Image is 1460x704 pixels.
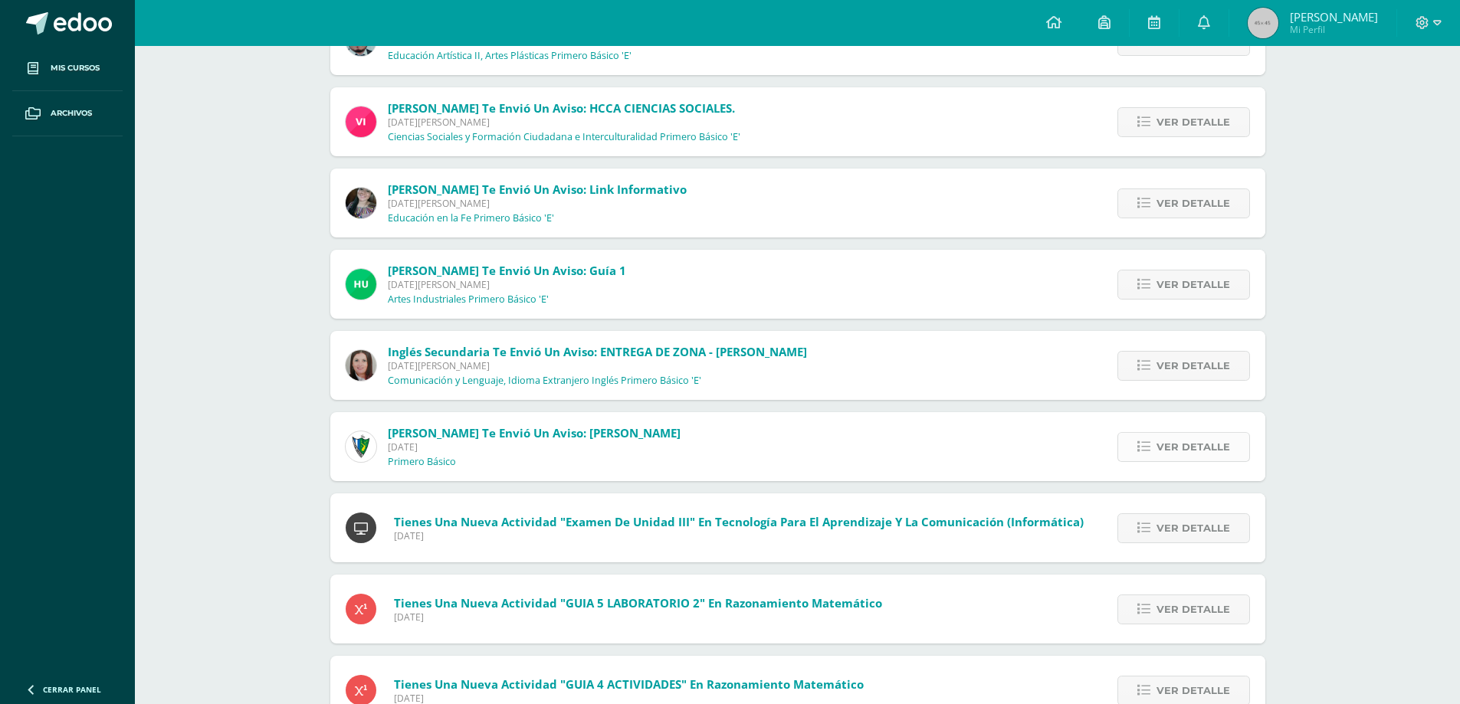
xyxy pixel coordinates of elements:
span: Ver detalle [1157,189,1230,218]
span: [DATE][PERSON_NAME] [388,116,740,129]
span: Archivos [51,107,92,120]
span: Ver detalle [1157,433,1230,461]
span: Tienes una nueva actividad "GUIA 4 ACTIVIDADES" En Razonamiento Matemático [394,676,864,692]
img: 8af0450cf43d44e38c4a1497329761f3.png [346,350,376,381]
span: Tienes una nueva actividad "Examen De Unidad III" En Tecnología para el Aprendizaje y la Comunica... [394,514,1084,529]
span: [DATE][PERSON_NAME] [388,278,626,291]
span: Ver detalle [1157,108,1230,136]
p: Comunicación y Lenguaje, Idioma Extranjero Inglés Primero Básico 'E' [388,375,701,387]
span: Ver detalle [1157,352,1230,380]
span: [PERSON_NAME] te envió un aviso: [PERSON_NAME] [388,425,681,440]
span: Ver detalle [1157,270,1230,299]
a: Mis cursos [12,46,123,91]
span: [DATE] [388,440,681,454]
img: fd23069c3bd5c8dde97a66a86ce78287.png [346,269,376,300]
span: [PERSON_NAME] te envió un aviso: HCCA CIENCIAS SOCIALES. [388,100,735,116]
p: Educación en la Fe Primero Básico 'E' [388,212,554,224]
img: bd6d0aa147d20350c4821b7c643124fa.png [346,106,376,137]
span: [PERSON_NAME] te envió un aviso: Link Informativo [388,182,687,197]
p: Ciencias Sociales y Formación Ciudadana e Interculturalidad Primero Básico 'E' [388,131,740,143]
span: Tienes una nueva actividad "GUIA 5 LABORATORIO 2" En Razonamiento Matemático [394,595,882,611]
span: Mis cursos [51,62,100,74]
img: 9f174a157161b4ddbe12118a61fed988.png [346,431,376,462]
p: Artes Industriales Primero Básico 'E' [388,293,549,306]
p: Primero Básico [388,456,456,468]
a: Archivos [12,91,123,136]
span: [PERSON_NAME] te envió un aviso: Guía 1 [388,263,626,278]
img: 45x45 [1248,8,1278,38]
span: Cerrar panel [43,684,101,695]
span: [DATE] [394,611,882,624]
img: 8322e32a4062cfa8b237c59eedf4f548.png [346,188,376,218]
span: Ver detalle [1157,514,1230,542]
span: Ver detalle [1157,595,1230,624]
span: [DATE] [394,529,1084,542]
span: [PERSON_NAME] [1290,9,1378,25]
p: Educación Artística II, Artes Plásticas Primero Básico 'E' [388,50,632,62]
span: [DATE][PERSON_NAME] [388,359,807,372]
span: Mi Perfil [1290,23,1378,36]
span: Inglés Secundaria te envió un aviso: ENTREGA DE ZONA - [PERSON_NAME] [388,344,807,359]
span: [DATE][PERSON_NAME] [388,197,687,210]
